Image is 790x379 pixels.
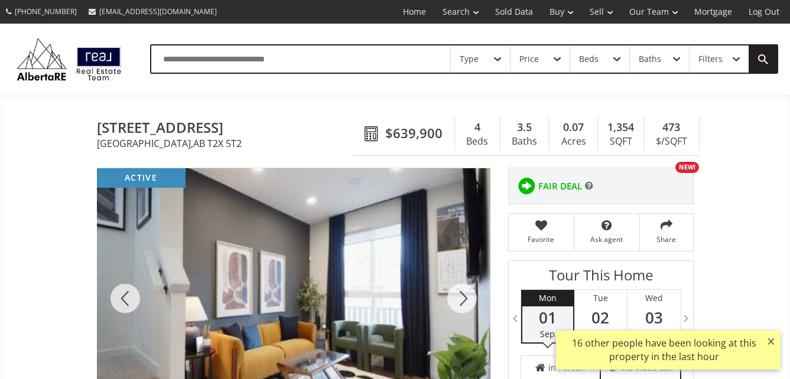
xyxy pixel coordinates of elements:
[519,55,539,63] div: Price
[650,120,693,135] div: 473
[461,133,494,151] div: Beds
[97,120,359,138] span: 125 Belmont Way SW
[574,309,627,326] span: 02
[555,133,591,151] div: Acres
[607,120,634,135] span: 1,354
[698,55,723,63] div: Filters
[538,180,582,192] span: FAIR DEAL
[522,290,573,306] div: Mon
[646,328,661,339] span: Sep
[506,120,543,135] div: 3.5
[555,120,591,135] div: 0.07
[646,234,687,244] span: Share
[385,124,443,142] span: $639,900
[593,328,608,339] span: Sep
[604,133,638,151] div: SQFT
[460,55,479,63] div: Type
[15,6,77,17] span: [PHONE_NUMBER]
[83,1,223,22] a: [EMAIL_ADDRESS][DOMAIN_NAME]
[580,234,633,244] span: Ask agent
[562,336,766,364] div: 16 other people have been looking at this property in the last hour
[97,139,359,148] span: [GEOGRAPHIC_DATA] , AB T2X 5T2
[762,331,781,352] button: ×
[628,309,681,326] span: 03
[540,328,555,339] span: Sep
[506,133,543,151] div: Baths
[639,55,661,63] div: Baths
[461,120,494,135] div: 4
[515,174,538,198] img: rating icon
[515,234,568,244] span: Favorite
[548,362,586,374] span: in Person
[12,35,126,83] img: Logo
[522,309,573,326] span: 01
[675,162,699,173] div: NEW!
[579,55,599,63] div: Beds
[628,290,681,306] div: Wed
[521,267,681,289] h3: Tour This Home
[650,133,693,151] div: $/SQFT
[97,168,186,188] div: active
[99,6,217,17] span: [EMAIL_ADDRESS][DOMAIN_NAME]
[574,290,627,306] div: Tue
